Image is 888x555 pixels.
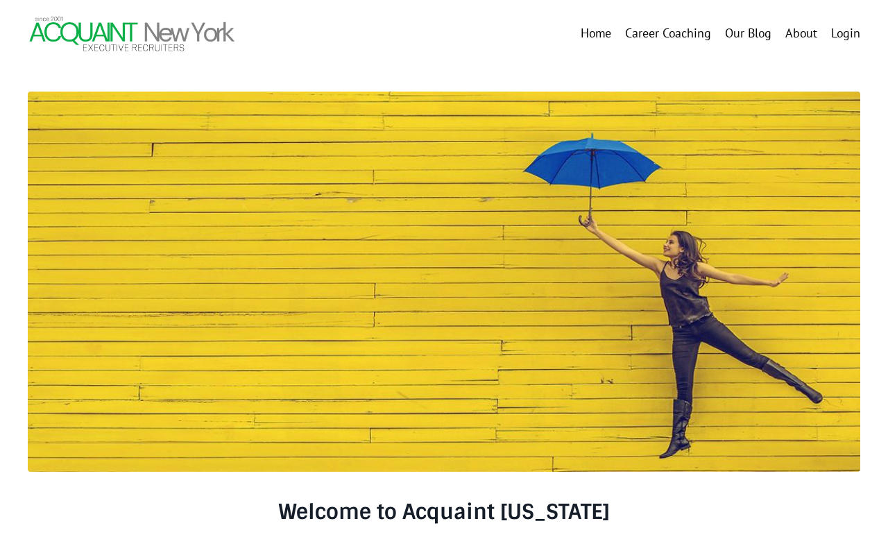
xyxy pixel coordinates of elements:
[785,24,817,44] a: About
[625,24,711,44] a: Career Coaching
[28,14,236,53] img: Header Logo
[135,499,754,524] h3: Welcome to Acquaint [US_STATE]
[831,25,860,41] a: Login
[581,24,611,44] a: Home
[725,24,771,44] a: Our Blog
